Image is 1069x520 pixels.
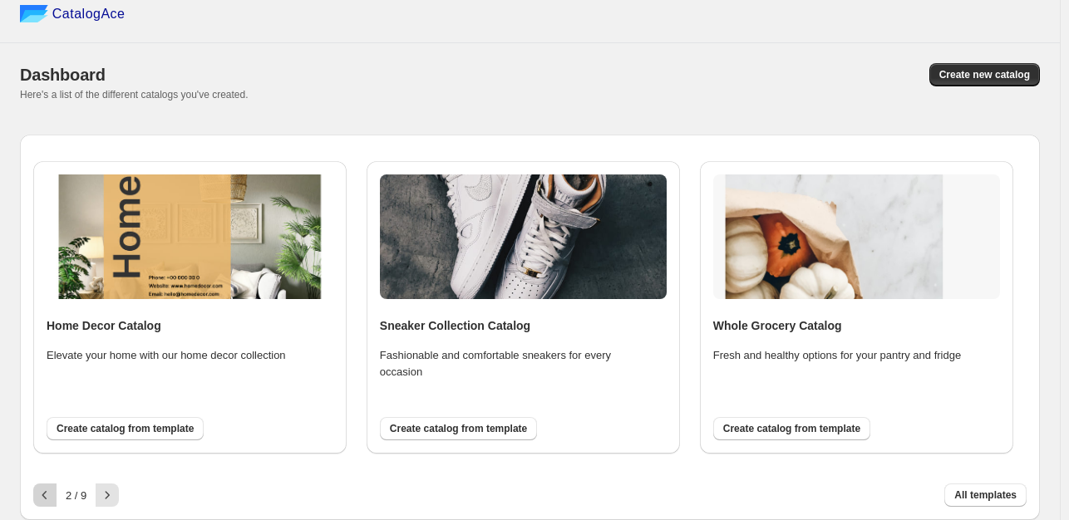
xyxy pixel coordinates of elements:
h4: Whole Grocery Catalog [713,317,1000,334]
span: Create catalog from template [723,422,860,435]
span: 2 / 9 [66,489,86,502]
img: home_decor [47,174,333,299]
button: Create catalog from template [713,417,870,440]
span: Here's a list of the different catalogs you've created. [20,89,249,101]
h4: Sneaker Collection Catalog [380,317,667,334]
button: Create catalog from template [47,417,204,440]
span: Create catalog from template [390,422,527,435]
img: whole_grocery [713,174,1000,299]
img: catalog ace [20,5,48,22]
button: Create new catalog [929,63,1040,86]
p: Fresh and healthy options for your pantry and fridge [713,347,979,364]
h4: Home Decor Catalog [47,317,333,334]
button: Create catalog from template [380,417,537,440]
p: Elevate your home with our home decor collection [47,347,313,364]
span: Create new catalog [939,68,1030,81]
span: All templates [954,488,1017,502]
p: Fashionable and comfortable sneakers for every occasion [380,347,646,380]
button: All templates [944,483,1027,507]
span: CatalogAce [52,6,126,22]
span: Create catalog from template [57,422,194,435]
img: sneaker [380,174,667,299]
span: Dashboard [20,66,106,84]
